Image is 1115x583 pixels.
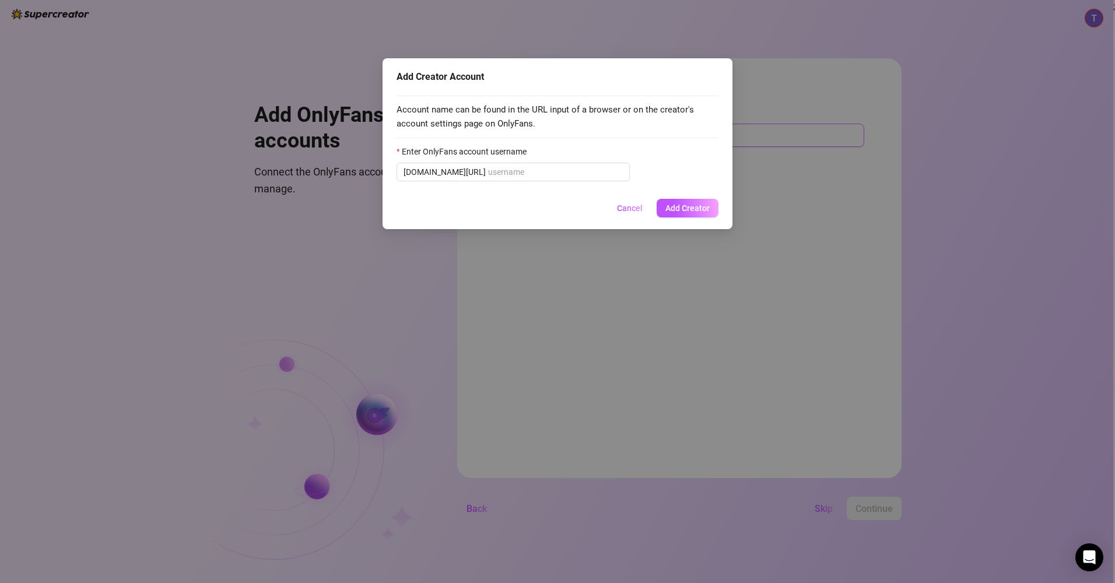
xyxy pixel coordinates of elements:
input: Enter OnlyFans account username [488,166,623,178]
span: Account name can be found in the URL input of a browser or on the creator's account settings page... [397,103,718,131]
div: Open Intercom Messenger [1075,543,1103,571]
span: Cancel [617,203,643,213]
button: Cancel [608,199,652,217]
span: [DOMAIN_NAME][URL] [404,166,486,178]
label: Enter OnlyFans account username [397,145,534,158]
div: Add Creator Account [397,70,718,84]
span: Add Creator [665,203,710,213]
button: Add Creator [657,199,718,217]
